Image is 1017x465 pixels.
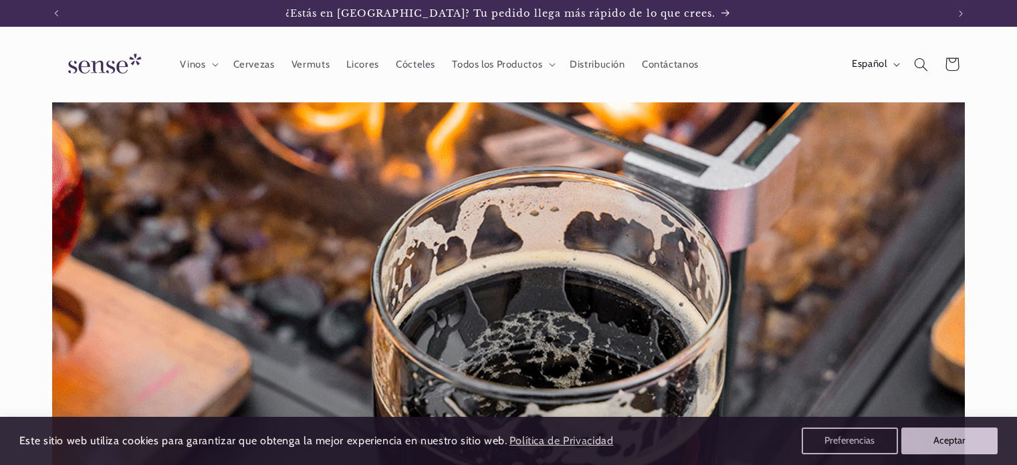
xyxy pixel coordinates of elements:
[562,50,634,79] a: Distribución
[338,50,388,79] a: Licores
[283,50,338,79] a: Vermuts
[286,7,716,19] span: ¿Estás en [GEOGRAPHIC_DATA]? Tu pedido llega más rápido de lo que crees.
[901,428,998,454] button: Aceptar
[19,434,507,447] span: Este sitio web utiliza cookies para garantizar que obtenga la mejor experiencia en nuestro sitio ...
[633,50,707,79] a: Contáctanos
[852,57,887,72] span: Español
[180,58,205,71] span: Vinos
[47,40,158,89] a: Sense
[642,58,699,71] span: Contáctanos
[233,58,275,71] span: Cervezas
[225,50,283,79] a: Cervezas
[387,50,443,79] a: Cócteles
[444,50,562,79] summary: Todos los Productos
[172,50,225,79] summary: Vinos
[346,58,378,71] span: Licores
[396,58,435,71] span: Cócteles
[906,49,937,80] summary: Búsqueda
[452,58,542,71] span: Todos los Productos
[52,45,152,84] img: Sense
[292,58,330,71] span: Vermuts
[570,58,625,71] span: Distribución
[843,51,905,78] button: Español
[802,428,898,454] button: Preferencias
[507,430,615,453] a: Política de Privacidad (opens in a new tab)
